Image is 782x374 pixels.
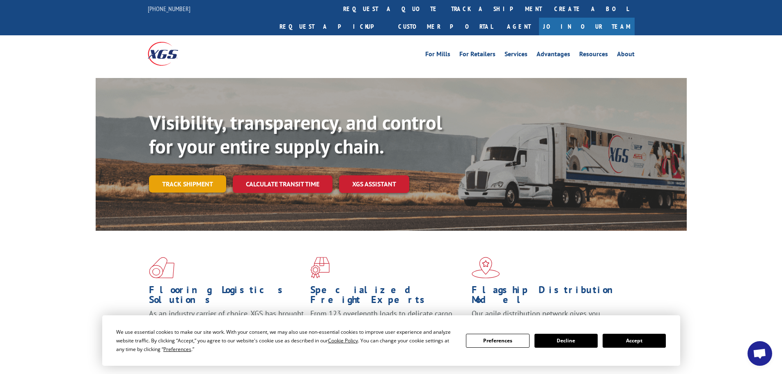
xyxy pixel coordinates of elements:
button: Preferences [466,334,529,348]
img: xgs-icon-focused-on-flooring-red [310,257,330,278]
span: Preferences [163,346,191,353]
a: For Retailers [459,51,495,60]
div: Cookie Consent Prompt [102,315,680,366]
div: We use essential cookies to make our site work. With your consent, we may also use non-essential ... [116,328,456,353]
a: For Mills [425,51,450,60]
span: As an industry carrier of choice, XGS has brought innovation and dedication to flooring logistics... [149,309,304,338]
a: [PHONE_NUMBER] [148,5,190,13]
a: Advantages [537,51,570,60]
img: xgs-icon-total-supply-chain-intelligence-red [149,257,174,278]
span: Our agile distribution network gives you nationwide inventory management on demand. [472,309,623,328]
a: Join Our Team [539,18,635,35]
h1: Flooring Logistics Solutions [149,285,304,309]
h1: Specialized Freight Experts [310,285,466,309]
a: Track shipment [149,175,226,193]
span: Cookie Policy [328,337,358,344]
p: From 123 overlength loads to delicate cargo, our experienced staff knows the best way to move you... [310,309,466,345]
b: Visibility, transparency, and control for your entire supply chain. [149,110,442,159]
button: Accept [603,334,666,348]
button: Decline [534,334,598,348]
img: xgs-icon-flagship-distribution-model-red [472,257,500,278]
a: Request a pickup [273,18,392,35]
div: Open chat [748,341,772,366]
a: Services [505,51,527,60]
a: XGS ASSISTANT [339,175,409,193]
a: Customer Portal [392,18,499,35]
a: Resources [579,51,608,60]
a: About [617,51,635,60]
a: Agent [499,18,539,35]
a: Calculate transit time [233,175,333,193]
h1: Flagship Distribution Model [472,285,627,309]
